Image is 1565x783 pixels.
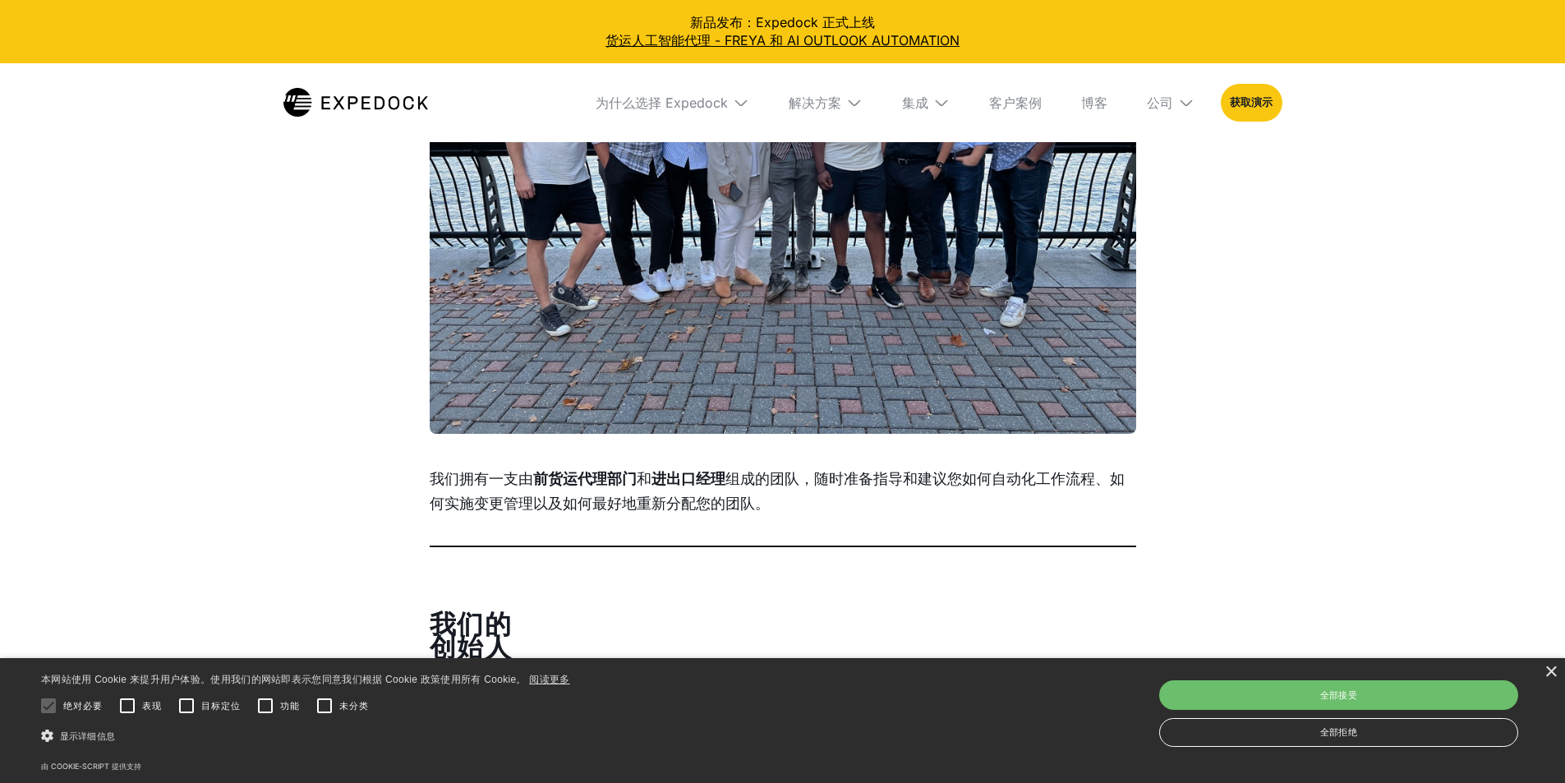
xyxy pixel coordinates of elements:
div: 聊天小组件 [1274,606,1565,783]
font: 和 [637,470,651,487]
font: 货运人工智能代理 - FREYA 和 AI OUTLOOK AUTOMATION [605,32,960,48]
div: 全部接受 [1159,680,1518,710]
a: 货运人工智能代理 - FREYA 和 AI OUTLOOK AUTOMATION [13,31,1552,49]
font: 新品发布：Expedock 正式上线 [690,14,875,30]
div: 为什么选择 Expedock [582,63,762,142]
font: 前货运代理部门 [533,470,637,487]
div: 集成 [889,63,963,142]
a: 由 cookie-script 提供支持 [41,762,141,771]
font: 功能 [280,701,300,711]
font: 进出口经理 [651,470,725,487]
font: 组成的团队，随时准备指导和建议您如何自动化工作流程、如何实施变更管理以及如何最好地重新分配您的团队。 [430,470,1125,512]
div: 全部拒绝 [1159,718,1518,747]
font: 客户案例 [989,94,1042,111]
a: 博客 [1068,63,1121,142]
font: 本网站使用 Cookie 来提升用户体验。使用我们的网站即表示您同意我们根据 Cookie 政策使用所有 Cookie。 [41,674,527,685]
div: 解决方案 [776,63,876,142]
font: 为什么选择 Expedock [596,94,728,111]
font: 博客 [1081,94,1107,111]
font: 表现 [142,701,162,711]
div: 显示详细信息 [41,725,570,748]
font: 集成 [902,94,928,111]
font: 公司 [1147,94,1173,111]
font: 目标定位 [201,701,241,711]
font: 未分类 [339,701,369,711]
div: 公司 [1134,63,1208,142]
font: 绝对必要 [63,701,103,711]
font: 显示详细信息 [60,731,115,741]
a: 阅读更多 [529,673,569,685]
font: 获取演示 [1230,96,1273,108]
font: 我们拥有一支由 [430,470,533,487]
font: 创始人 [430,631,513,663]
a: 客户案例 [976,63,1055,142]
iframe: 聊天小部件 [1274,606,1565,783]
font: 解决方案 [789,94,841,111]
a: 获取演示 [1221,84,1282,122]
font: 我们的 [430,608,513,640]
